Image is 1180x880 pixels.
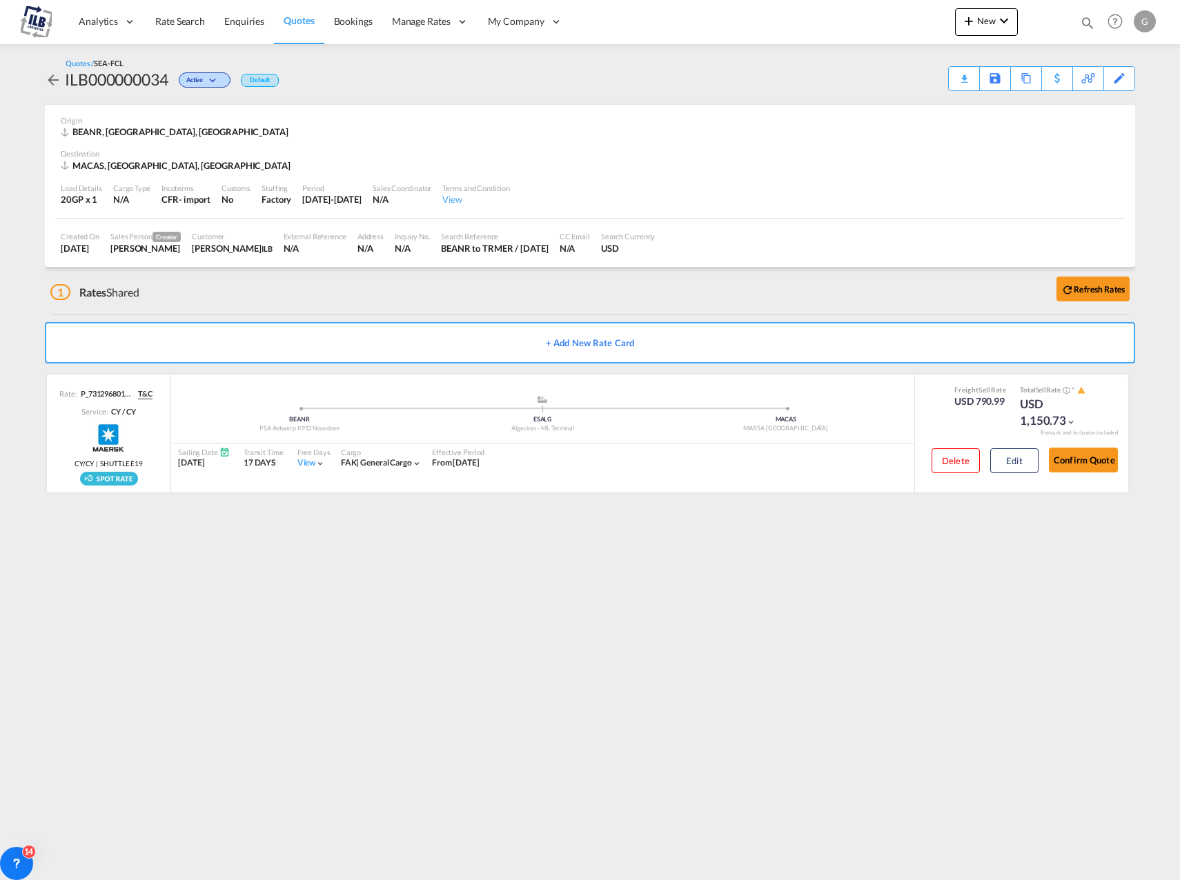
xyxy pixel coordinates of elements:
button: icon-alert [1076,386,1085,396]
span: Rates [79,286,107,299]
div: From 08 Sep 2025 [432,457,480,469]
span: SHUTTLE E19 [100,459,143,468]
span: Subject to Remarks [1070,386,1076,394]
div: Algeciras - ML Terminal [421,424,664,433]
md-icon: icon-chevron-down [412,459,422,468]
span: Creator [153,232,181,242]
div: Load Details [61,183,102,193]
div: Destination [61,148,1119,159]
div: Period [302,183,362,193]
div: Total Rate [1020,385,1089,396]
div: Rollable available [80,472,138,486]
img: Spot_rate_rollable_v2.png [80,472,138,486]
div: P_7312968016_P01hmv2ty [77,388,132,399]
div: Free Days [297,447,331,457]
span: New [961,15,1012,26]
span: Rate: [59,388,77,399]
div: ESALG [421,415,664,424]
span: Sell [979,386,990,394]
md-icon: icon-refresh [1061,283,1074,296]
md-icon: icon-download [956,69,972,79]
div: Remark and Inclusion included [1030,429,1128,437]
div: PSA Antwerp K913 Noordzee [178,424,421,433]
div: BEANR, Antwerp, Europe [61,126,292,138]
div: N/A [113,193,150,206]
span: From [DATE] [432,457,480,468]
div: Inquiry No. [395,231,430,241]
span: Enquiries [224,15,264,27]
div: 17 DAYS [244,457,284,469]
div: Address [357,231,384,241]
div: BEANR [178,415,421,424]
md-icon: icon-magnify [1080,15,1095,30]
button: icon-plus 400-fgNewicon-chevron-down [955,8,1018,36]
span: Rate Search [155,15,205,27]
md-icon: icon-chevron-down [996,12,1012,29]
span: Quotes [284,14,314,26]
div: BEANR to TRMER / 8 Sep 2025 [441,242,549,254]
div: MACAS [665,415,907,424]
button: + Add New Rate Card [45,322,1135,363]
div: CC Email [560,231,590,241]
div: icon-magnify [1080,15,1095,36]
div: USD 790.99 [954,394,1006,408]
div: USD [601,242,656,254]
div: [DATE] [178,457,230,469]
md-icon: icon-alert [1077,386,1085,394]
div: External Reference [284,231,346,241]
div: Stuffing [262,183,291,193]
div: ILB000000034 [65,68,168,90]
span: Sell [1036,386,1047,394]
div: Incoterms [161,183,210,193]
div: CFR [161,193,179,206]
span: Bookings [334,15,373,27]
div: Factory Stuffing [262,193,291,206]
div: Created On [61,231,99,241]
span: Manage Rates [392,14,451,28]
span: ILB [262,244,273,253]
div: Sales Person [110,231,181,242]
div: Quote PDF is not available at this time [956,67,972,79]
div: general cargo [341,457,412,469]
div: Terms and Condition [442,183,509,193]
md-icon: icon-chevron-down [1066,417,1076,427]
md-icon: icon-chevron-down [206,77,223,85]
div: MACAS, Casablanca, Africa [61,159,294,172]
div: N/A [373,193,431,206]
div: Search Currency [601,231,656,241]
div: USD 1,150.73 [1020,396,1089,429]
div: Cargo [341,447,422,457]
div: icon-arrow-left [45,68,65,90]
div: Save As Template [980,67,1010,90]
div: Default [241,74,279,87]
md-icon: icon-plus 400-fg [961,12,977,29]
span: | [356,457,359,468]
button: Spot Rates are dynamic & can fluctuate with time [1061,386,1070,396]
div: Freight Rate [954,385,1006,394]
b: Refresh Rates [1074,284,1125,294]
span: FAK [341,457,361,468]
div: Effective Period [432,447,484,457]
md-icon: Schedules Available [219,447,230,457]
div: Origin [61,115,1119,126]
span: 1 [50,284,70,300]
img: 625ebc90a5f611efb2de8361e036ac32.png [21,6,52,37]
div: 20GP x 1 [61,193,102,206]
span: Help [1103,10,1127,33]
div: Sales Coordinator [373,183,431,193]
div: View [442,193,509,206]
div: Change Status Here [179,72,230,88]
div: No [222,193,250,206]
span: SEA-FCL [94,59,123,68]
div: G [1134,10,1156,32]
div: N/A [395,242,430,254]
span: BEANR, [GEOGRAPHIC_DATA], [GEOGRAPHIC_DATA] [72,126,288,137]
div: Customer [192,231,272,241]
span: | [94,459,100,468]
button: icon-refreshRefresh Rates [1056,277,1130,301]
button: Confirm Quote [1049,448,1118,472]
span: Analytics [79,14,118,28]
div: Jonas Cassimon [192,242,272,254]
div: Change Status Here [168,68,234,90]
div: 8 Sep 2025 [61,242,99,254]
